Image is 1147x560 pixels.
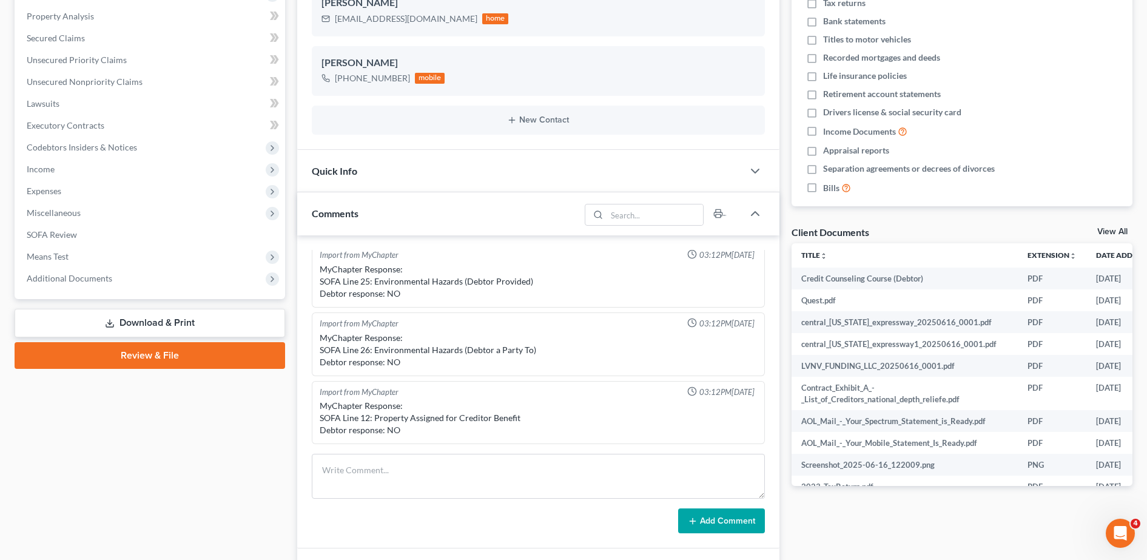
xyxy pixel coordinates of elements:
span: 4 [1131,519,1140,528]
span: Secured Claims [27,33,85,43]
span: Recorded mortgages and deeds [823,52,940,64]
td: PDF [1018,476,1086,498]
span: SOFA Review [27,229,77,240]
a: Extensionunfold_more [1028,251,1077,260]
span: Appraisal reports [823,144,889,157]
td: PDF [1018,432,1086,454]
span: Bank statements [823,15,886,27]
a: Property Analysis [17,5,285,27]
div: [EMAIL_ADDRESS][DOMAIN_NAME] [335,13,477,25]
span: Bills [823,182,839,194]
td: LVNV_FUNDING_LLC_20250616_0001.pdf [792,355,1018,377]
a: Review & File [15,342,285,369]
span: Income Documents [823,126,896,138]
span: Unsecured Priority Claims [27,55,127,65]
a: SOFA Review [17,224,285,246]
div: Import from MyChapter [320,249,399,261]
a: Unsecured Priority Claims [17,49,285,71]
div: Import from MyChapter [320,386,399,398]
span: Income [27,164,55,174]
td: PDF [1018,268,1086,289]
span: Comments [312,207,358,219]
i: unfold_more [820,252,827,260]
span: Means Test [27,251,69,261]
div: MyChapter Response: SOFA Line 26: Environmental Hazards (Debtor a Party To) Debtor response: NO [320,332,757,368]
div: Client Documents [792,226,869,238]
td: PDF [1018,311,1086,333]
input: Search... [607,204,703,225]
span: 03:12PM[DATE] [699,318,755,329]
span: Expenses [27,186,61,196]
span: Life insurance policies [823,70,907,82]
a: Download & Print [15,309,285,337]
button: Add Comment [678,508,765,534]
span: Miscellaneous [27,207,81,218]
td: central_[US_STATE]_expressway1_20250616_0001.pdf [792,333,1018,355]
div: MyChapter Response: SOFA Line 25: Environmental Hazards (Debtor Provided) Debtor response: NO [320,263,757,300]
td: Contract_Exhibit_A_-_List_of_Creditors_national_depth_reliefe.pdf [792,377,1018,410]
td: 2023_TaxReturn.pdf [792,476,1018,498]
td: PDF [1018,355,1086,377]
td: PDF [1018,289,1086,311]
td: Quest.pdf [792,289,1018,311]
div: home [482,13,509,24]
i: unfold_more [1069,252,1077,260]
div: [PERSON_NAME] [321,56,755,70]
td: AOL_Mail_-_Your_Spectrum_Statement_is_Ready.pdf [792,410,1018,432]
td: Screenshot_2025-06-16_122009.png [792,454,1018,476]
div: mobile [415,73,445,84]
a: Lawsuits [17,93,285,115]
span: Titles to motor vehicles [823,33,911,46]
span: Lawsuits [27,98,59,109]
td: PDF [1018,410,1086,432]
td: PNG [1018,454,1086,476]
span: Retirement account statements [823,88,941,100]
span: Property Analysis [27,11,94,21]
a: Secured Claims [17,27,285,49]
span: Codebtors Insiders & Notices [27,142,137,152]
a: Titleunfold_more [801,251,827,260]
button: New Contact [321,115,755,125]
td: PDF [1018,377,1086,410]
td: PDF [1018,333,1086,355]
div: MyChapter Response: SOFA Line 12: Property Assigned for Creditor Benefit Debtor response: NO [320,400,757,436]
span: Separation agreements or decrees of divorces [823,163,995,175]
td: Credit Counseling Course (Debtor) [792,268,1018,289]
span: Drivers license & social security card [823,106,961,118]
iframe: Intercom live chat [1106,519,1135,548]
span: Additional Documents [27,273,112,283]
span: 03:12PM[DATE] [699,249,755,261]
a: Executory Contracts [17,115,285,137]
span: Executory Contracts [27,120,104,130]
div: Import from MyChapter [320,318,399,329]
td: central_[US_STATE]_expressway_20250616_0001.pdf [792,311,1018,333]
span: Quick Info [312,165,357,177]
div: [PHONE_NUMBER] [335,72,410,84]
span: 03:12PM[DATE] [699,386,755,398]
a: View All [1097,228,1128,236]
span: Unsecured Nonpriority Claims [27,76,143,87]
td: AOL_Mail_-_Your_Mobile_Statement_Is_Ready.pdf [792,432,1018,454]
a: Unsecured Nonpriority Claims [17,71,285,93]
